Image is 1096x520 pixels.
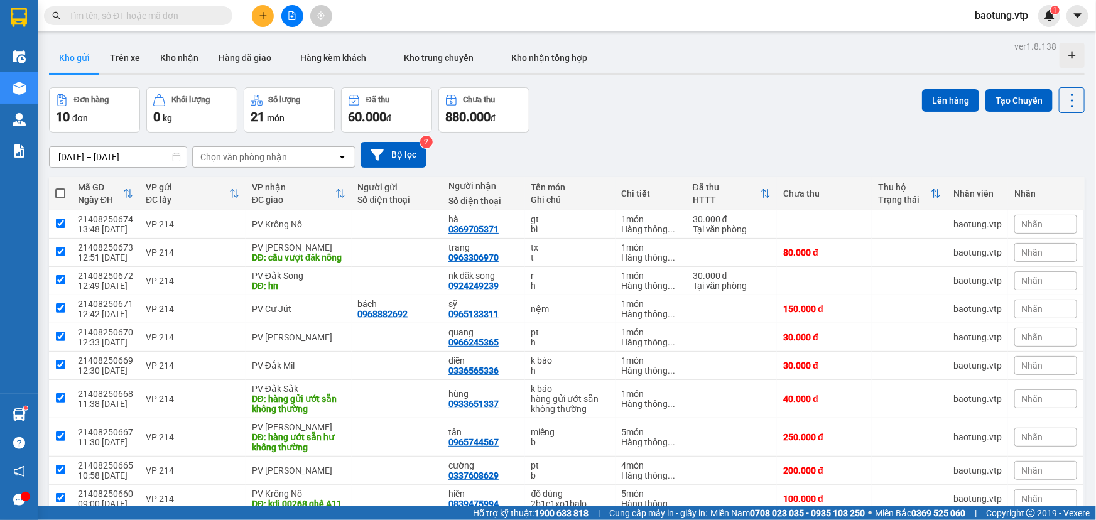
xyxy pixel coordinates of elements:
th: Toggle SortBy [139,177,246,210]
div: trang [448,242,519,252]
div: DĐ: hn [252,281,345,291]
div: 200.000 đ [783,465,865,475]
div: 0965133311 [448,309,499,319]
div: baotung.vtp [953,494,1002,504]
div: 09:00 [DATE] [78,499,133,509]
div: PV [PERSON_NAME] [252,242,345,252]
div: VP 214 [146,276,239,286]
div: Trạng thái [878,195,931,205]
span: ... [668,366,676,376]
span: 10 [56,109,70,124]
img: warehouse-icon [13,50,26,63]
img: warehouse-icon [13,408,26,421]
div: HTTT [693,195,761,205]
div: Khối lượng [171,95,210,104]
div: 0336565336 [448,366,499,376]
span: Nhãn [1021,432,1043,442]
div: pt [531,327,609,337]
button: Hàng đã giao [209,43,281,73]
span: Cung cấp máy in - giấy in: [609,506,707,520]
span: file-add [288,11,296,20]
span: Nhãn [1021,276,1043,286]
div: PV Đắk Mil [252,360,345,371]
sup: 2 [420,136,433,148]
div: Hàng thông thường [622,499,680,509]
span: Nhãn [1021,219,1043,229]
div: baotung.vtp [953,247,1002,257]
div: b [531,470,609,480]
div: Chưa thu [464,95,496,104]
button: file-add [281,5,303,27]
div: 0966245365 [448,337,499,347]
div: 1 món [622,299,680,309]
div: 0369705371 [448,224,499,234]
div: Ghi chú [531,195,609,205]
div: Hàng thông thường [622,337,680,347]
div: baotung.vtp [953,465,1002,475]
div: 5 món [622,427,680,437]
div: VP 214 [146,465,239,475]
div: Hàng thông thường [622,252,680,263]
img: warehouse-icon [13,82,26,95]
strong: 0708 023 035 - 0935 103 250 [750,508,865,518]
span: ... [668,470,676,480]
th: Toggle SortBy [686,177,778,210]
span: Nhãn [1021,304,1043,314]
strong: CÔNG TY TNHH [GEOGRAPHIC_DATA] 214 QL13 - P.26 - Q.BÌNH THẠNH - TP HCM 1900888606 [33,20,102,67]
div: 150.000 đ [783,304,865,314]
span: Nơi nhận: [96,87,116,106]
div: bách [358,299,437,309]
div: PV [PERSON_NAME] [252,332,345,342]
div: VP 214 [146,304,239,314]
div: VP 214 [146,394,239,404]
div: sỹ [448,299,519,309]
div: VP 214 [146,219,239,229]
span: ... [668,399,676,409]
span: Kho trung chuyển [404,53,474,63]
button: aim [310,5,332,27]
svg: open [337,152,347,162]
button: Kho gửi [49,43,100,73]
div: PV Cư Jút [252,304,345,314]
button: Tạo Chuyến [985,89,1053,112]
span: Nhãn [1021,465,1043,475]
div: hà [448,214,519,224]
div: quang [448,327,519,337]
div: Tại văn phòng [693,281,771,291]
div: baotung.vtp [953,332,1002,342]
div: 1 món [622,327,680,337]
span: Kho nhận tổng hợp [511,53,587,63]
div: tân [448,427,519,437]
div: baotung.vtp [953,304,1002,314]
div: 2b1c1xo1balo [531,499,609,509]
div: VP 214 [146,494,239,504]
span: ... [668,337,676,347]
div: ĐC giao [252,195,335,205]
div: Đơn hàng [74,95,109,104]
span: 1 [1053,6,1057,14]
div: 30.000 đ [693,214,771,224]
span: search [52,11,61,20]
span: baotung.vtp [965,8,1038,23]
div: DĐ: hàng gửi ướt sẵn không thường [252,394,345,414]
div: PV Đắk Song [252,271,345,281]
div: miếng [531,427,609,437]
div: Hàng thông thường [622,224,680,234]
div: 100.000 đ [783,494,865,504]
div: Hàng thông thường [622,470,680,480]
div: baotung.vtp [953,432,1002,442]
div: Tạo kho hàng mới [1060,43,1085,68]
span: đ [386,113,391,123]
sup: 1 [1051,6,1060,14]
span: message [13,494,25,506]
div: Chi tiết [622,188,680,198]
div: PV Krông Nô [252,489,345,499]
span: Miền Nam [710,506,865,520]
div: VP 214 [146,360,239,371]
div: Mã GD [78,182,123,192]
button: Số lượng21món [244,87,335,133]
div: ĐC lấy [146,195,229,205]
th: Toggle SortBy [246,177,352,210]
div: Hàng thông thường [622,399,680,409]
button: caret-down [1066,5,1088,27]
